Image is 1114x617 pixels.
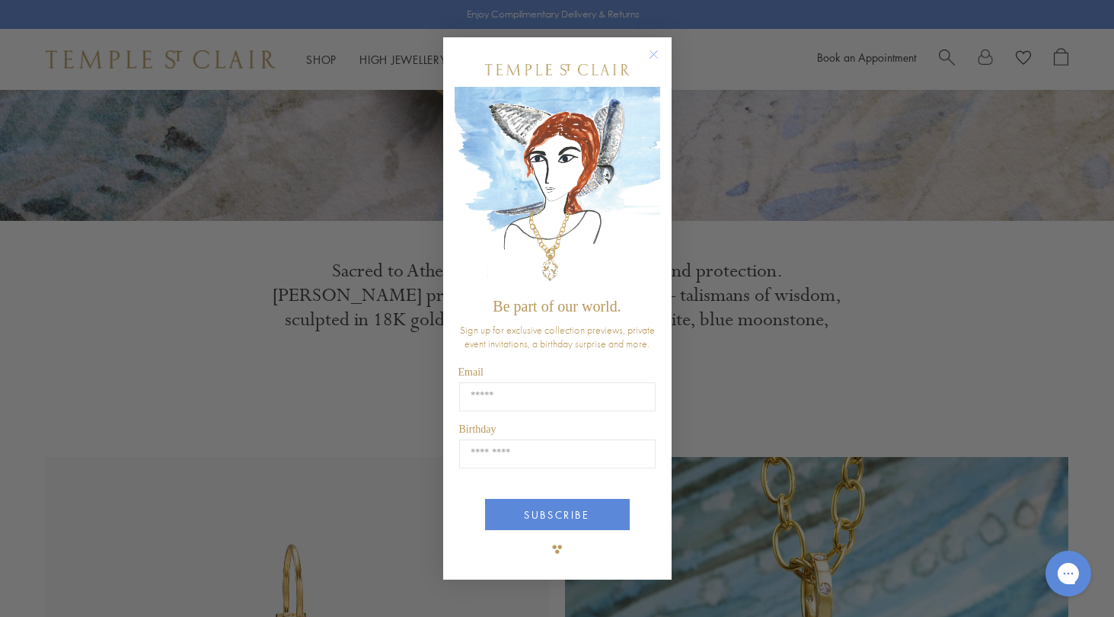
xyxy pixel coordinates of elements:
iframe: Gorgias live chat messenger [1038,545,1099,602]
span: Birthday [459,424,496,435]
button: SUBSCRIBE [485,499,630,530]
img: c4a9eb12-d91a-4d4a-8ee0-386386f4f338.jpeg [455,87,660,290]
img: Temple St. Clair [485,64,630,75]
span: Be part of our world. [493,298,621,315]
span: Email [458,366,484,378]
button: Close dialog [652,53,671,72]
img: TSC [542,534,573,564]
span: Sign up for exclusive collection previews, private event invitations, a birthday surprise and more. [460,323,655,350]
input: Email [459,382,656,411]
